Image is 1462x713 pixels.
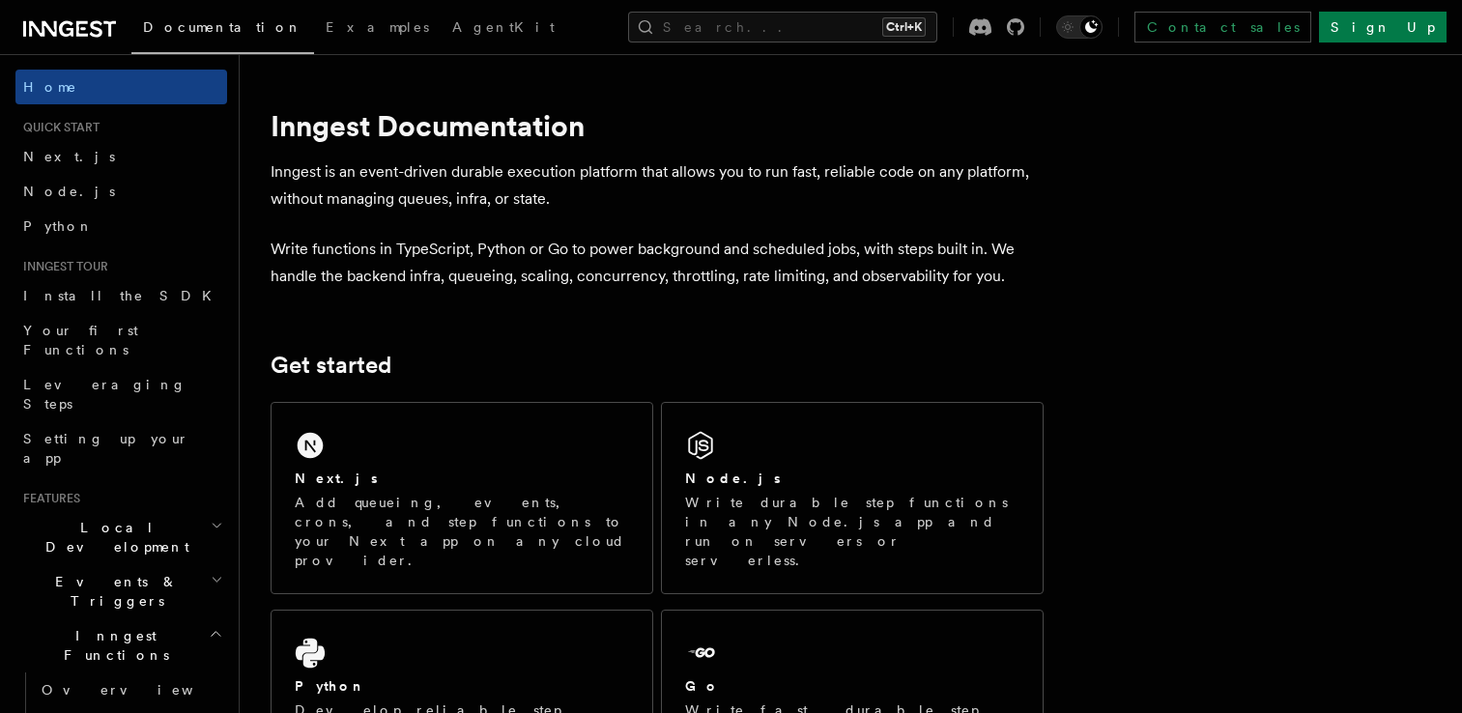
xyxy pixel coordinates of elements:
[15,572,211,611] span: Events & Triggers
[15,421,227,475] a: Setting up your app
[15,313,227,367] a: Your first Functions
[295,493,629,570] p: Add queueing, events, crons, and step functions to your Next app on any cloud provider.
[452,19,555,35] span: AgentKit
[1134,12,1311,43] a: Contact sales
[23,323,138,357] span: Your first Functions
[23,218,94,234] span: Python
[23,149,115,164] span: Next.js
[15,278,227,313] a: Install the SDK
[143,19,302,35] span: Documentation
[314,6,441,52] a: Examples
[15,618,227,672] button: Inngest Functions
[23,431,189,466] span: Setting up your app
[42,682,241,698] span: Overview
[15,174,227,209] a: Node.js
[15,139,227,174] a: Next.js
[15,209,227,243] a: Python
[685,493,1019,570] p: Write durable step functions in any Node.js app and run on servers or serverless.
[441,6,566,52] a: AgentKit
[23,77,77,97] span: Home
[882,17,926,37] kbd: Ctrl+K
[34,672,227,707] a: Overview
[15,120,100,135] span: Quick start
[295,676,366,696] h2: Python
[271,108,1044,143] h1: Inngest Documentation
[271,352,391,379] a: Get started
[15,70,227,104] a: Home
[131,6,314,54] a: Documentation
[23,377,186,412] span: Leveraging Steps
[15,626,209,665] span: Inngest Functions
[15,491,80,506] span: Features
[1319,12,1447,43] a: Sign Up
[15,564,227,618] button: Events & Triggers
[685,469,781,488] h2: Node.js
[628,12,937,43] button: Search...Ctrl+K
[661,402,1044,594] a: Node.jsWrite durable step functions in any Node.js app and run on servers or serverless.
[15,367,227,421] a: Leveraging Steps
[685,676,720,696] h2: Go
[1056,15,1103,39] button: Toggle dark mode
[271,158,1044,213] p: Inngest is an event-driven durable execution platform that allows you to run fast, reliable code ...
[23,288,223,303] span: Install the SDK
[15,510,227,564] button: Local Development
[23,184,115,199] span: Node.js
[15,259,108,274] span: Inngest tour
[271,236,1044,290] p: Write functions in TypeScript, Python or Go to power background and scheduled jobs, with steps bu...
[326,19,429,35] span: Examples
[295,469,378,488] h2: Next.js
[271,402,653,594] a: Next.jsAdd queueing, events, crons, and step functions to your Next app on any cloud provider.
[15,518,211,556] span: Local Development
